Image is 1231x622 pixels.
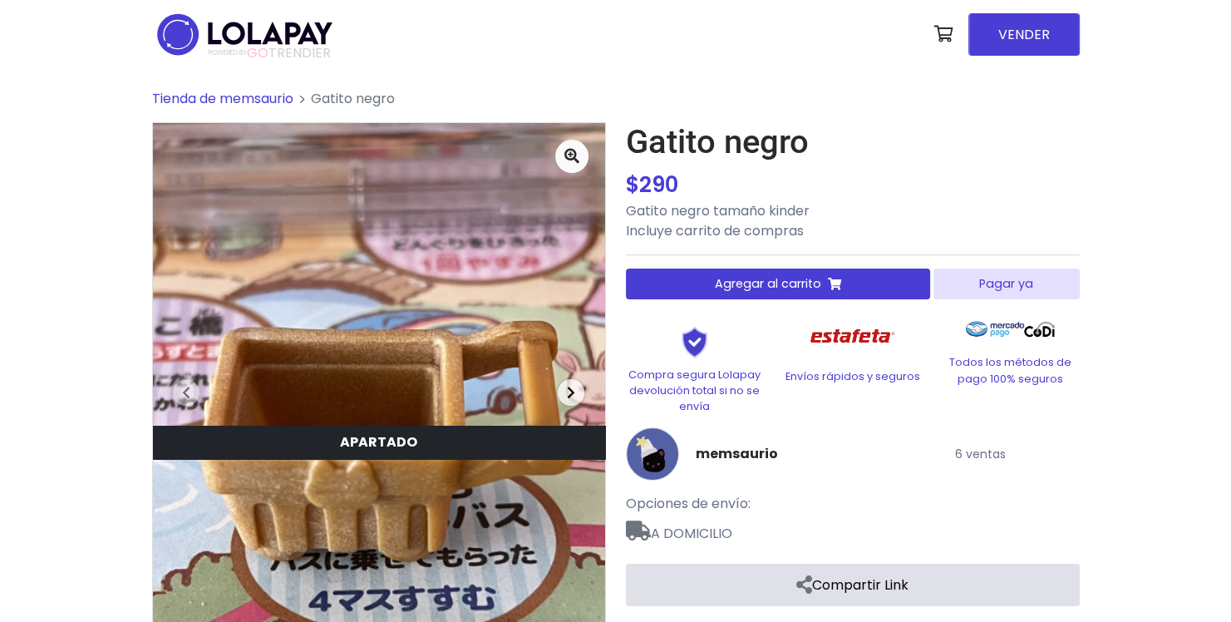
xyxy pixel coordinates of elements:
span: TRENDIER [209,46,331,61]
img: Estafeta Logo [797,313,908,360]
button: Pagar ya [933,269,1079,299]
nav: breadcrumb [152,89,1080,122]
div: Sólo tu puedes verlo en tu tienda [153,426,605,459]
a: VENDER [968,13,1080,56]
img: Shield [653,326,736,358]
a: Tienda de memsaurio [152,89,293,108]
p: Gatito negro tamaño kinder Incluye carrito de compras [626,201,1080,241]
img: Codi Logo [1024,313,1055,346]
p: Envíos rápidos y seguros [784,368,922,384]
span: GO [247,43,268,62]
h1: Gatito negro [626,122,1080,162]
span: A DOMICILIO [626,514,1080,544]
span: 290 [639,170,678,200]
span: Gatito negro [311,89,395,108]
span: Agregar al carrito [715,275,821,293]
button: Agregar al carrito [626,269,931,299]
img: logo [152,8,337,61]
a: memsaurio [696,444,778,464]
img: memsaurio [626,427,679,481]
p: Compra segura Lolapay devolución total si no se envía [626,367,764,415]
div: $ [626,169,1080,201]
span: POWERED BY [209,48,247,57]
a: Compartir Link [626,564,1080,606]
p: Todos los métodos de pago 100% seguros [942,354,1080,386]
small: 6 ventas [955,446,1006,462]
span: Opciones de envío: [626,494,751,513]
img: Mercado Pago Logo [966,313,1025,346]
